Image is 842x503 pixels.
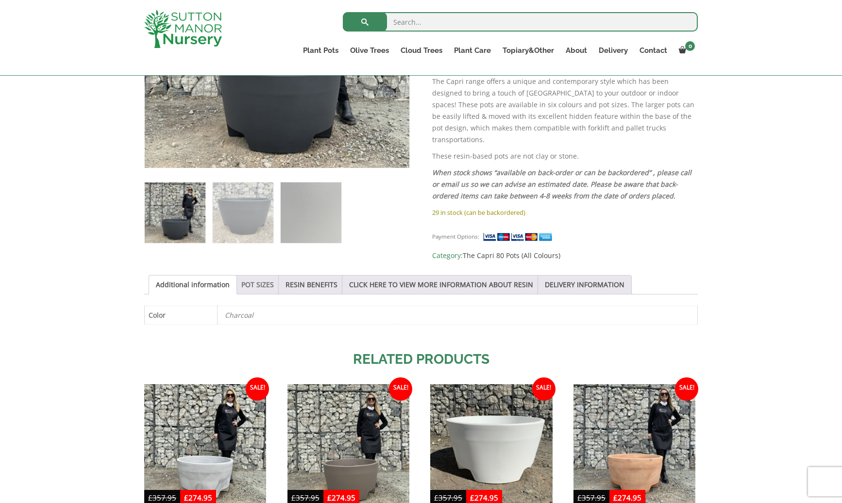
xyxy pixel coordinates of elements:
[673,44,698,57] a: 0
[577,493,606,503] bdi: 357.95
[184,493,212,503] bdi: 274.95
[144,349,698,370] h2: Related products
[634,44,673,57] a: Contact
[184,493,188,503] span: £
[145,182,205,243] img: The Capri Pot 80 Colour Charcoal
[560,44,593,57] a: About
[545,276,624,294] a: DELIVERY INFORMATION
[685,41,695,51] span: 0
[434,493,438,503] span: £
[577,493,582,503] span: £
[297,44,344,57] a: Plant Pots
[291,493,320,503] bdi: 357.95
[593,44,634,57] a: Delivery
[246,377,269,401] span: Sale!
[327,493,355,503] bdi: 274.95
[144,306,698,325] table: Product Details
[144,10,222,48] img: logo
[497,44,560,57] a: Topiary&Other
[532,377,556,401] span: Sale!
[613,493,641,503] bdi: 274.95
[613,493,618,503] span: £
[434,493,462,503] bdi: 357.95
[432,233,479,240] small: Payment Options:
[225,306,690,324] p: Charcoal
[148,493,152,503] span: £
[148,493,176,503] bdi: 357.95
[432,76,698,146] p: The Capri range offers a unique and contemporary style which has been designed to bring a touch o...
[344,44,395,57] a: Olive Trees
[395,44,448,57] a: Cloud Trees
[343,12,698,32] input: Search...
[213,182,273,243] img: The Capri Pot 80 Colour Charcoal - Image 2
[241,276,274,294] a: POT SIZES
[432,168,691,200] em: When stock shows “available on back-order or can be backordered” , please call or email us so we ...
[286,276,337,294] a: RESIN BENEFITS
[389,377,412,401] span: Sale!
[156,276,230,294] a: Additional information
[463,251,560,260] a: The Capri 80 Pots (All Colours)
[432,207,698,218] p: 29 in stock (can be backordered)
[327,493,332,503] span: £
[291,493,296,503] span: £
[448,44,497,57] a: Plant Care
[145,306,218,324] th: Color
[281,182,341,243] img: The Capri Pot 80 Colour Charcoal - Image 3
[432,150,698,162] p: These resin-based pots are not clay or stone.
[470,493,498,503] bdi: 274.95
[432,250,698,261] span: Category:
[675,377,698,401] span: Sale!
[483,232,556,242] img: payment supported
[470,493,474,503] span: £
[349,276,533,294] a: CLICK HERE TO VIEW MORE INFORMATION ABOUT RESIN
